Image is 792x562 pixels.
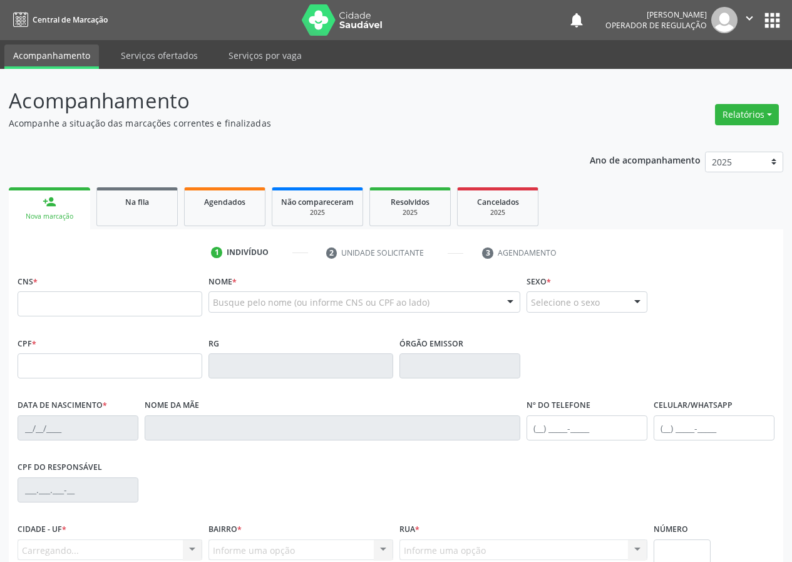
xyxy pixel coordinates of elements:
input: __/__/____ [18,415,138,440]
a: Acompanhamento [4,44,99,69]
button:  [738,7,761,33]
span: Na fila [125,197,149,207]
label: Nome [208,272,237,291]
span: Operador de regulação [605,20,707,31]
div: [PERSON_NAME] [605,9,707,20]
div: Indivíduo [227,247,269,258]
button: notifications [568,11,585,29]
div: 1 [211,247,222,258]
div: 2025 [281,208,354,217]
label: RG [208,334,219,353]
span: Cancelados [477,197,519,207]
p: Acompanhe a situação das marcações correntes e finalizadas [9,117,551,130]
input: (__) _____-_____ [527,415,647,440]
div: person_add [43,195,56,209]
span: Agendados [204,197,245,207]
input: (__) _____-_____ [654,415,774,440]
label: CNS [18,272,38,291]
button: Relatórios [715,104,779,125]
label: CPF [18,334,36,353]
div: Nova marcação [18,212,81,221]
span: Não compareceram [281,197,354,207]
p: Ano de acompanhamento [590,152,701,167]
label: Rua [399,520,419,539]
label: Sexo [527,272,551,291]
input: ___.___.___-__ [18,477,138,502]
label: Nome da mãe [145,396,199,415]
i:  [743,11,756,25]
label: Número [654,520,688,539]
a: Serviços por vaga [220,44,311,66]
label: CPF do responsável [18,458,102,477]
a: Serviços ofertados [112,44,207,66]
label: Celular/WhatsApp [654,396,733,415]
p: Acompanhamento [9,85,551,117]
div: 2025 [466,208,529,217]
span: Selecione o sexo [531,296,600,309]
img: img [711,7,738,33]
button: apps [761,9,783,31]
label: Nº do Telefone [527,396,590,415]
a: Central de Marcação [9,9,108,30]
span: Busque pelo nome (ou informe CNS ou CPF ao lado) [213,296,429,309]
label: Data de nascimento [18,396,107,415]
span: Resolvidos [391,197,429,207]
label: Bairro [208,520,242,539]
label: Órgão emissor [399,334,463,353]
span: Central de Marcação [33,14,108,25]
div: 2025 [379,208,441,217]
